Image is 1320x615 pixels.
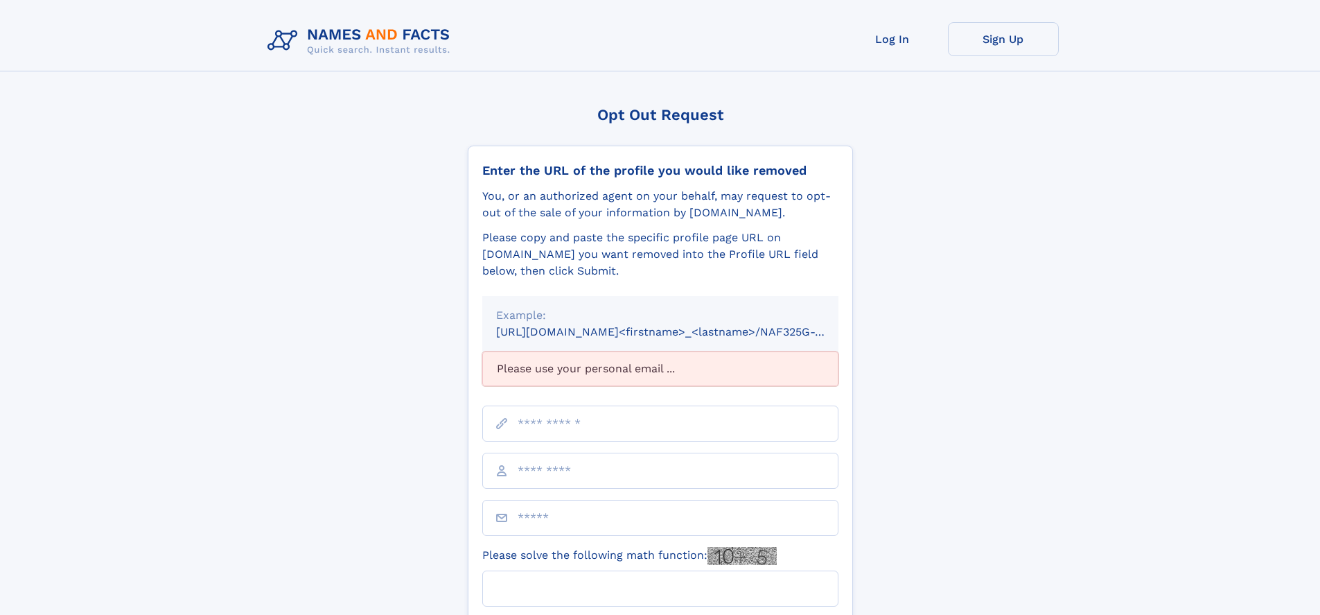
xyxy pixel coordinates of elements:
div: Please copy and paste the specific profile page URL on [DOMAIN_NAME] you want removed into the Pr... [482,229,838,279]
a: Sign Up [948,22,1059,56]
div: Opt Out Request [468,106,853,123]
div: Example: [496,307,825,324]
a: Log In [837,22,948,56]
div: Please use your personal email ... [482,352,838,386]
div: You, or an authorized agent on your behalf, may request to opt-out of the sale of your informatio... [482,188,838,221]
img: Logo Names and Facts [262,22,461,60]
label: Please solve the following math function: [482,547,777,565]
small: [URL][DOMAIN_NAME]<firstname>_<lastname>/NAF325G-xxxxxxxx [496,325,865,338]
div: Enter the URL of the profile you would like removed [482,163,838,178]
